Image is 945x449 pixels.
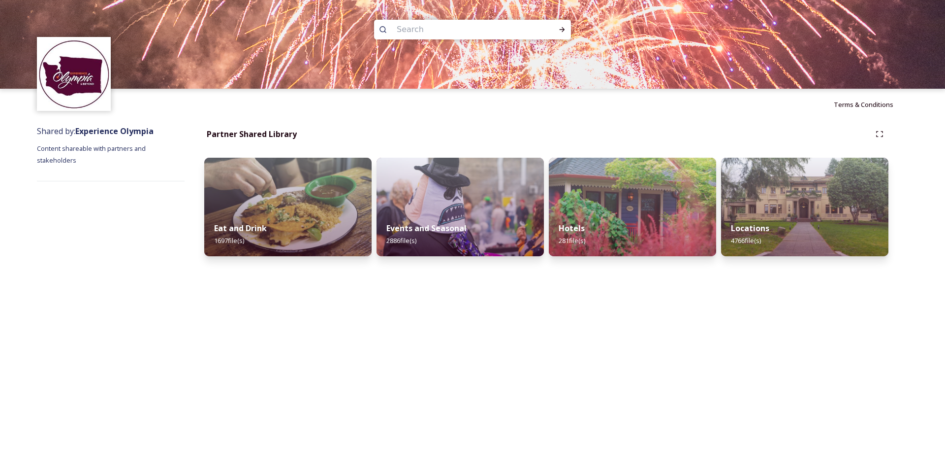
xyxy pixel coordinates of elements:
[37,126,154,137] span: Shared by:
[38,38,110,110] img: download.jpeg
[549,158,716,256] img: 89a5bdf1-4903-4510-b079-5b495e2b74da.jpg
[75,126,154,137] strong: Experience Olympia
[731,223,769,234] strong: Locations
[37,144,147,165] span: Content shareable with partners and stakeholders
[559,223,585,234] strong: Hotels
[834,100,893,109] span: Terms & Conditions
[207,129,297,139] strong: Partner Shared Library
[559,236,585,245] span: 281 file(s)
[214,236,244,245] span: 1697 file(s)
[377,158,544,256] img: 01dfedb3-f9ab-4218-ac58-566c60a655a5.jpg
[214,223,267,234] strong: Eat and Drink
[204,158,372,256] img: a0e002fa-8ac6-45f8-808f-2eff4e864581.jpg
[386,223,467,234] strong: Events and Seasonal
[721,158,888,256] img: 1a6aefa4-f8a4-4c7b-b265-d8a594f9ce8f.jpg
[731,236,761,245] span: 4766 file(s)
[386,236,416,245] span: 2886 file(s)
[834,99,908,110] a: Terms & Conditions
[392,19,527,40] input: Search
